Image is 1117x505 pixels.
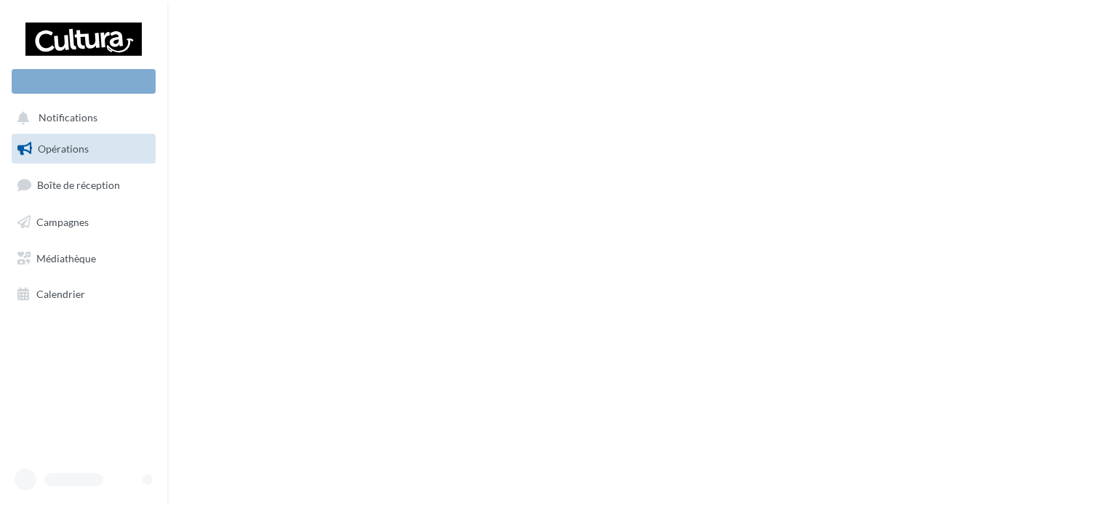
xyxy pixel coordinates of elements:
a: Médiathèque [9,243,159,274]
span: Médiathèque [36,251,96,264]
div: Nouvelle campagne [12,69,156,94]
span: Calendrier [36,288,85,300]
a: Campagnes [9,207,159,238]
span: Notifications [39,112,97,124]
span: Boîte de réception [37,179,120,191]
a: Boîte de réception [9,169,159,201]
span: Campagnes [36,216,89,228]
a: Opérations [9,134,159,164]
span: Opérations [38,142,89,155]
a: Calendrier [9,279,159,310]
